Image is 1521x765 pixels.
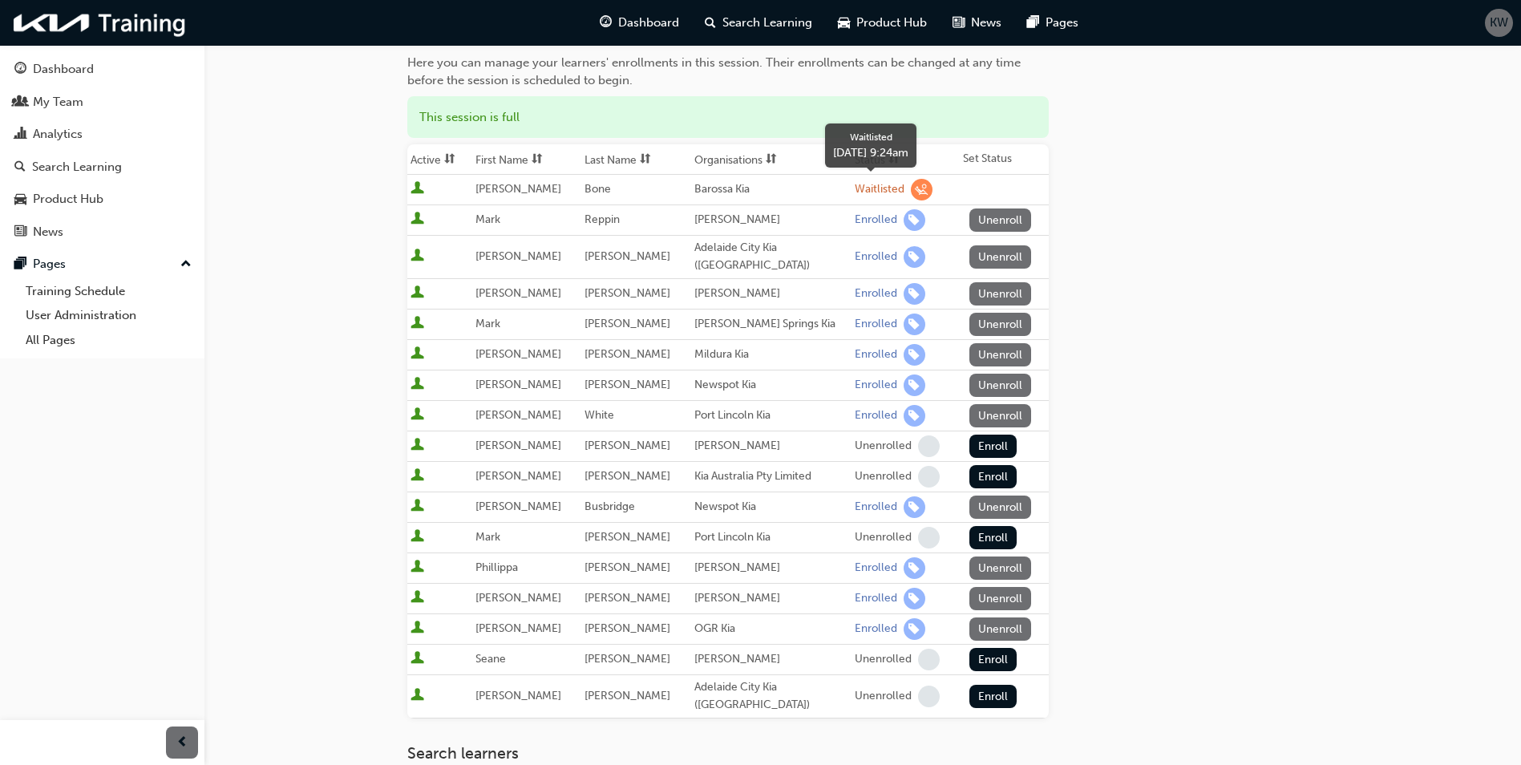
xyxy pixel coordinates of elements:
[411,529,424,545] span: User is active
[14,127,26,142] span: chart-icon
[1027,13,1039,33] span: pages-icon
[585,500,635,513] span: Busbridge
[694,589,848,608] div: [PERSON_NAME]
[14,192,26,207] span: car-icon
[694,285,848,303] div: [PERSON_NAME]
[904,557,925,579] span: learningRecordVerb_ENROLL-icon
[475,317,500,330] span: Mark
[411,560,424,576] span: User is active
[969,526,1017,549] button: Enroll
[587,6,692,39] a: guage-iconDashboard
[969,465,1017,488] button: Enroll
[585,212,620,226] span: Reppin
[918,649,940,670] span: learningRecordVerb_NONE-icon
[691,144,852,175] th: Toggle SortBy
[918,686,940,707] span: learningRecordVerb_NONE-icon
[694,211,848,229] div: [PERSON_NAME]
[904,588,925,609] span: learningRecordVerb_ENROLL-icon
[33,223,63,241] div: News
[694,498,848,516] div: Newspot Kia
[407,744,1049,763] h3: Search learners
[694,437,848,455] div: [PERSON_NAME]
[33,93,83,111] div: My Team
[969,587,1032,610] button: Unenroll
[411,285,424,302] span: User is active
[855,652,912,667] div: Unenrolled
[694,376,848,395] div: Newspot Kia
[585,347,670,361] span: [PERSON_NAME]
[969,245,1032,269] button: Unenroll
[705,13,716,33] span: search-icon
[32,158,122,176] div: Search Learning
[6,152,198,182] a: Search Learning
[694,467,848,486] div: Kia Australia Pty Limited
[411,468,424,484] span: User is active
[475,439,561,452] span: [PERSON_NAME]
[411,407,424,423] span: User is active
[969,435,1017,458] button: Enroll
[640,153,651,167] span: sorting-icon
[694,620,848,638] div: OGR Kia
[904,344,925,366] span: learningRecordVerb_ENROLL-icon
[475,182,561,196] span: [PERSON_NAME]
[19,279,198,304] a: Training Schedule
[969,685,1017,708] button: Enroll
[19,328,198,353] a: All Pages
[694,239,848,275] div: Adelaide City Kia ([GEOGRAPHIC_DATA])
[14,160,26,175] span: search-icon
[618,14,679,32] span: Dashboard
[904,618,925,640] span: learningRecordVerb_ENROLL-icon
[969,313,1032,336] button: Unenroll
[940,6,1014,39] a: news-iconNews
[911,179,932,200] span: learningRecordVerb_WAITLIST-icon
[856,14,927,32] span: Product Hub
[407,144,472,175] th: Toggle SortBy
[694,559,848,577] div: [PERSON_NAME]
[411,212,424,228] span: User is active
[475,500,561,513] span: [PERSON_NAME]
[6,55,198,84] a: Dashboard
[33,125,83,144] div: Analytics
[585,182,611,196] span: Bone
[585,286,670,300] span: [PERSON_NAME]
[855,286,897,302] div: Enrolled
[475,408,561,422] span: [PERSON_NAME]
[14,257,26,272] span: pages-icon
[969,648,1017,671] button: Enroll
[180,254,192,275] span: up-icon
[904,246,925,268] span: learningRecordVerb_ENROLL-icon
[444,153,455,167] span: sorting-icon
[411,346,424,362] span: User is active
[6,87,198,117] a: My Team
[475,347,561,361] span: [PERSON_NAME]
[904,209,925,231] span: learningRecordVerb_ENROLL-icon
[600,13,612,33] span: guage-icon
[411,590,424,606] span: User is active
[904,405,925,427] span: learningRecordVerb_ENROLL-icon
[918,527,940,548] span: learningRecordVerb_NONE-icon
[855,689,912,704] div: Unenrolled
[14,63,26,77] span: guage-icon
[855,439,912,454] div: Unenrolled
[585,439,670,452] span: [PERSON_NAME]
[585,621,670,635] span: [PERSON_NAME]
[8,6,192,39] a: kia-training
[969,404,1032,427] button: Unenroll
[475,469,561,483] span: [PERSON_NAME]
[585,561,670,574] span: [PERSON_NAME]
[6,184,198,214] a: Product Hub
[692,6,825,39] a: search-iconSearch Learning
[585,249,670,263] span: [PERSON_NAME]
[1014,6,1091,39] a: pages-iconPages
[1046,14,1078,32] span: Pages
[411,688,424,704] span: User is active
[855,621,897,637] div: Enrolled
[585,652,670,666] span: [PERSON_NAME]
[585,469,670,483] span: [PERSON_NAME]
[19,303,198,328] a: User Administration
[581,144,690,175] th: Toggle SortBy
[475,591,561,605] span: [PERSON_NAME]
[694,678,848,714] div: Adelaide City Kia ([GEOGRAPHIC_DATA])
[855,469,912,484] div: Unenrolled
[407,54,1049,90] div: Here you can manage your learners' enrollments in this session. Their enrollments can be changed ...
